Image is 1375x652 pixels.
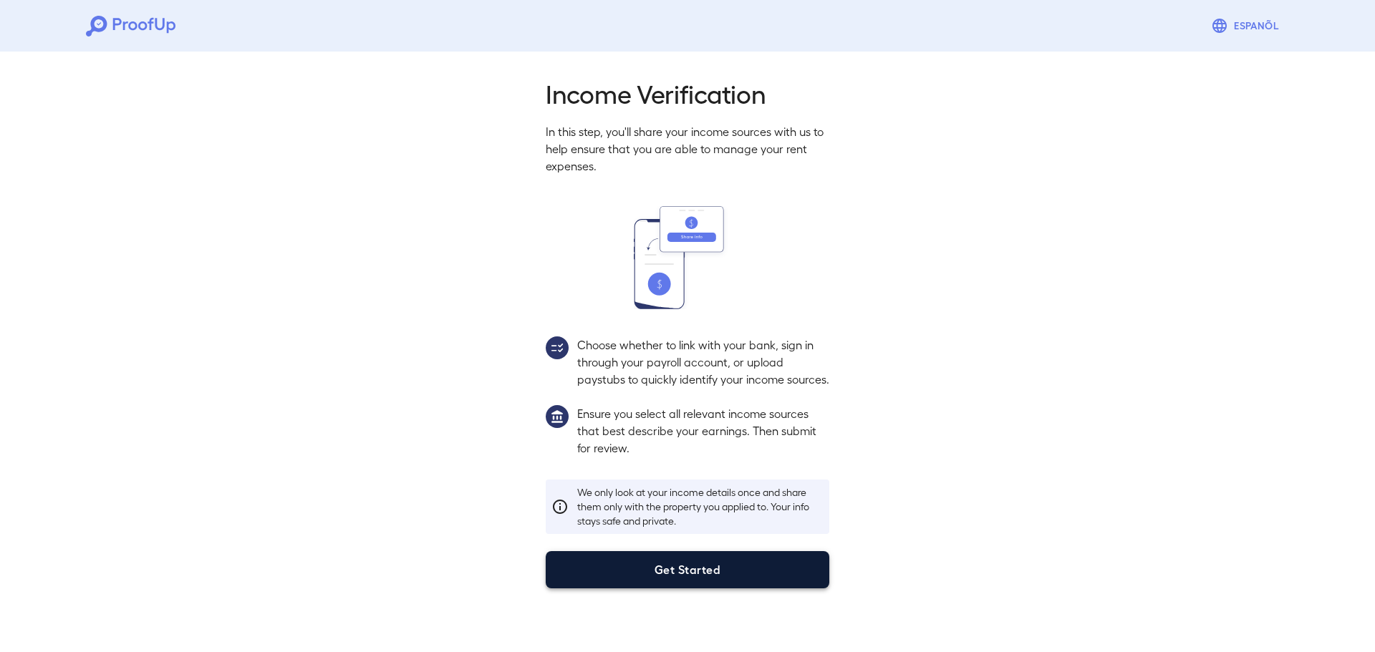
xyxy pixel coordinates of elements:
[546,405,569,428] img: group1.svg
[546,77,829,109] h2: Income Verification
[1205,11,1289,40] button: Espanõl
[577,336,829,388] p: Choose whether to link with your bank, sign in through your payroll account, or upload paystubs t...
[577,485,824,528] p: We only look at your income details once and share them only with the property you applied to. Yo...
[546,551,829,588] button: Get Started
[577,405,829,457] p: Ensure you select all relevant income sources that best describe your earnings. Then submit for r...
[634,206,741,309] img: transfer_money.svg
[546,336,569,359] img: group2.svg
[546,123,829,175] p: In this step, you'll share your income sources with us to help ensure that you are able to manage...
